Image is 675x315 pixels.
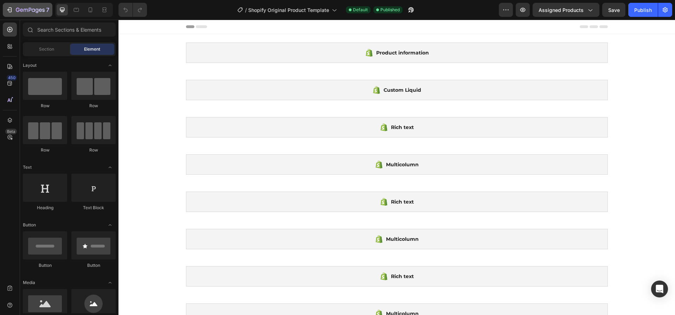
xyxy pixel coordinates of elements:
[258,29,310,37] span: Product information
[248,6,329,14] span: Shopify Original Product Template
[533,3,599,17] button: Assigned Products
[602,3,625,17] button: Save
[5,129,17,134] div: Beta
[272,178,295,186] span: Rich text
[380,7,400,13] span: Published
[71,147,116,153] div: Row
[23,147,67,153] div: Row
[104,162,116,173] span: Toggle open
[23,222,36,228] span: Button
[104,60,116,71] span: Toggle open
[23,279,35,286] span: Media
[71,103,116,109] div: Row
[268,290,300,298] span: Multicolumn
[634,6,652,14] div: Publish
[539,6,584,14] span: Assigned Products
[23,22,116,37] input: Search Sections & Elements
[268,141,300,149] span: Multicolumn
[245,6,247,14] span: /
[272,103,295,112] span: Rich text
[104,219,116,231] span: Toggle open
[7,75,17,81] div: 450
[104,277,116,288] span: Toggle open
[23,164,32,171] span: Text
[265,66,303,75] span: Custom Liquid
[353,7,368,13] span: Default
[268,215,300,224] span: Multicolumn
[23,103,67,109] div: Row
[651,281,668,297] div: Open Intercom Messenger
[39,46,54,52] span: Section
[118,3,147,17] div: Undo/Redo
[118,20,675,315] iframe: Design area
[23,205,67,211] div: Heading
[84,46,100,52] span: Element
[46,6,49,14] p: 7
[608,7,620,13] span: Save
[23,62,37,69] span: Layout
[3,3,52,17] button: 7
[71,262,116,269] div: Button
[71,205,116,211] div: Text Block
[23,262,67,269] div: Button
[272,252,295,261] span: Rich text
[628,3,658,17] button: Publish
